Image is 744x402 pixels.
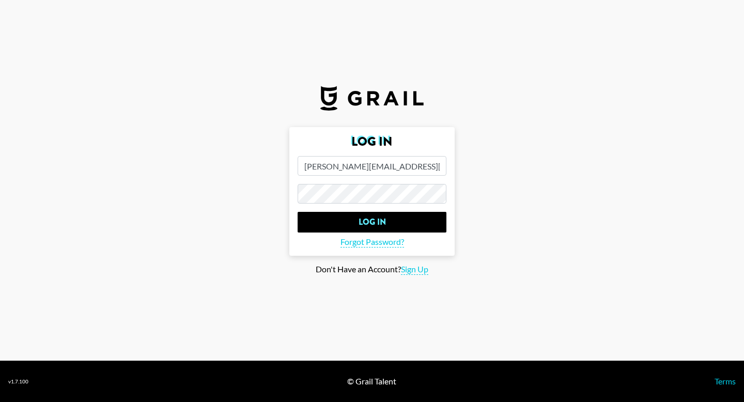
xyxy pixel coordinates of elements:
span: Sign Up [401,264,428,275]
span: Forgot Password? [340,237,404,248]
div: Don't Have an Account? [8,264,736,275]
img: Grail Talent Logo [320,86,424,111]
a: Terms [715,376,736,386]
h2: Log In [298,135,446,148]
div: v 1.7.100 [8,378,28,385]
input: Email [298,156,446,176]
div: © Grail Talent [347,376,396,386]
input: Log In [298,212,446,233]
